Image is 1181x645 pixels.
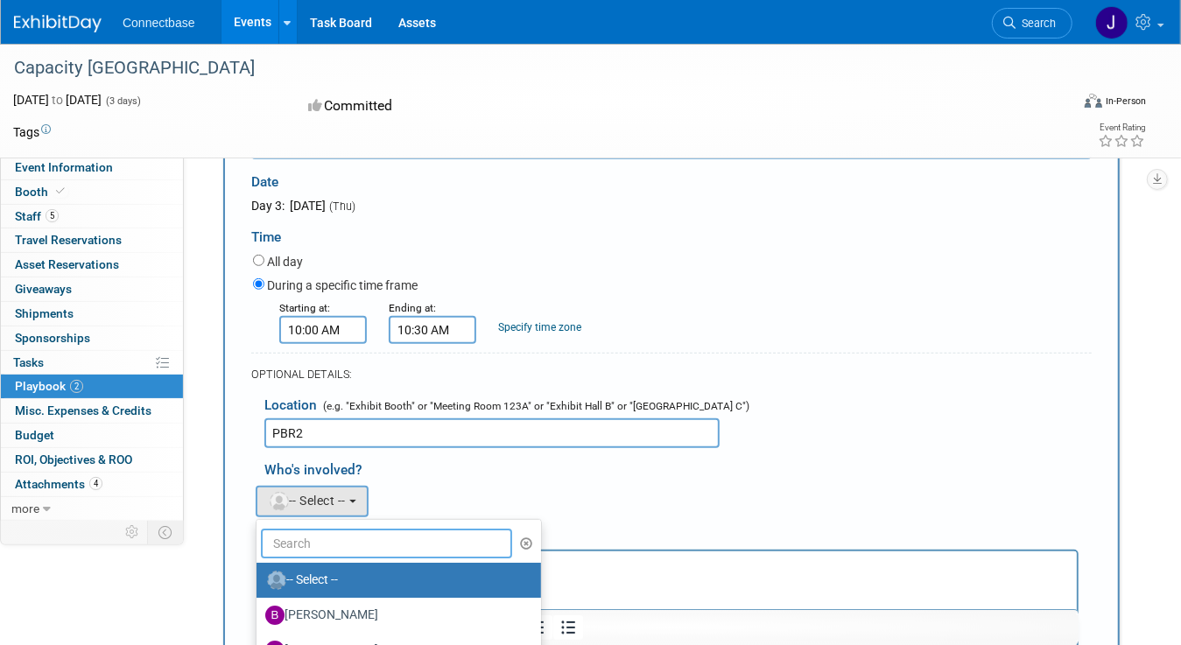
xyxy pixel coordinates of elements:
span: to [49,93,66,107]
span: Playbook [15,379,83,393]
span: ROI, Objectives & ROO [15,452,132,466]
img: ExhibitDay [14,15,102,32]
a: Search [992,8,1072,39]
a: Budget [1,424,183,447]
div: Event Rating [1098,123,1145,132]
label: [PERSON_NAME] [265,601,524,629]
span: Search [1016,17,1056,30]
span: -- Select -- [268,494,346,508]
div: Capacity [GEOGRAPHIC_DATA] [8,53,1050,84]
a: more [1,497,183,521]
span: [DATE] [DATE] [13,93,102,107]
span: 4 [89,477,102,490]
span: (e.g. "Exhibit Booth" or "Meeting Room 123A" or "Exhibit Hall B" or "[GEOGRAPHIC_DATA] C") [320,400,749,412]
span: Shipments [15,306,74,320]
span: Staff [15,209,59,223]
i: Booth reservation complete [56,186,65,196]
label: -- Select -- [265,566,524,594]
a: Booth [1,180,183,204]
span: Booth [15,185,68,199]
span: Sponsorships [15,331,90,345]
a: Shipments [1,302,183,326]
span: Connectbase [123,16,195,30]
a: Specify time zone [498,321,581,333]
label: All day [267,253,303,270]
a: Sponsorships [1,326,183,350]
a: Playbook2 [1,375,183,398]
a: Giveaways [1,277,183,301]
span: Asset Reservations [15,257,119,271]
a: Misc. Expenses & Credits [1,399,183,423]
div: Time [251,214,1092,251]
span: more [11,501,39,515]
button: -- Select -- [256,486,369,517]
span: Attachments [15,477,102,491]
div: Who's involved? [264,452,1092,481]
a: Travel Reservations [1,228,183,252]
div: Date [251,159,587,197]
div: Committed [303,91,663,122]
span: (3 days) [104,95,141,107]
span: Day 3: [251,199,285,213]
label: During a specific time frame [267,277,418,294]
img: John Giblin [1095,6,1128,39]
span: Misc. Expenses & Credits [15,403,151,417]
td: Tags [13,123,51,141]
span: 2 [70,380,83,393]
a: Staff5 [1,205,183,228]
button: Numbered list [523,615,552,640]
a: Asset Reservations [1,253,183,277]
a: ROI, Objectives & ROO [1,448,183,472]
div: Details/Notes [264,517,1079,550]
input: End Time [389,316,476,344]
img: Unassigned-User-Icon.png [267,571,286,590]
div: OPTIONAL DETAILS: [251,367,1092,382]
td: Toggle Event Tabs [148,521,184,543]
a: Attachments4 [1,473,183,496]
img: B.jpg [265,606,285,625]
span: Location [264,397,317,413]
span: Travel Reservations [15,233,122,247]
span: Tasks [13,355,44,369]
span: Budget [15,428,54,442]
td: Personalize Event Tab Strip [117,521,148,543]
div: In-Person [1105,95,1146,108]
img: Format-Inperson.png [1085,94,1102,108]
span: [DATE] [287,199,326,213]
span: Event Information [15,160,113,174]
div: Event Format [979,91,1146,117]
span: 5 [46,209,59,222]
input: Start Time [279,316,367,344]
a: Tasks [1,351,183,375]
small: Ending at: [389,302,436,314]
input: Search [261,529,512,558]
span: Giveaways [15,282,72,296]
small: Starting at: [279,302,330,314]
a: Event Information [1,156,183,179]
span: (Thu) [328,200,355,213]
button: Bullet list [553,615,583,640]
